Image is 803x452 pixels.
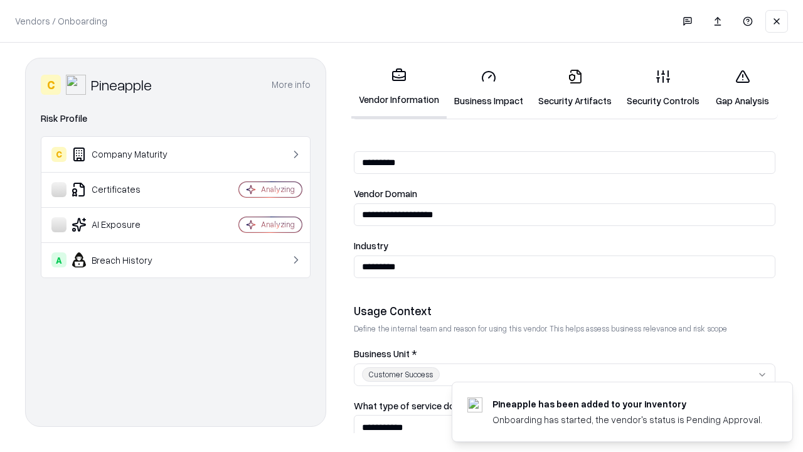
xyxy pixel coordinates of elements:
[492,413,762,426] div: Onboarding has started, the vendor's status is Pending Approval.
[261,184,295,195] div: Analyzing
[51,252,66,267] div: A
[354,323,775,334] p: Define the internal team and reason for using this vendor. This helps assess business relevance a...
[351,58,447,119] a: Vendor Information
[15,14,107,28] p: Vendors / Onboarding
[354,241,775,250] label: Industry
[51,182,201,197] div: Certificates
[261,219,295,230] div: Analyzing
[531,59,619,117] a: Security Artifacts
[354,363,775,386] button: Customer Success
[467,397,482,412] img: pineappleenergy.com
[41,111,311,126] div: Risk Profile
[354,189,775,198] label: Vendor Domain
[51,217,201,232] div: AI Exposure
[51,147,66,162] div: C
[51,252,201,267] div: Breach History
[362,367,440,382] div: Customer Success
[354,401,775,411] label: What type of service does the vendor provide? *
[447,59,531,117] a: Business Impact
[41,75,61,95] div: C
[66,75,86,95] img: Pineapple
[492,397,762,411] div: Pineapple has been added to your inventory
[91,75,152,95] div: Pineapple
[354,349,775,358] label: Business Unit *
[51,147,201,162] div: Company Maturity
[354,303,775,318] div: Usage Context
[272,73,311,96] button: More info
[619,59,707,117] a: Security Controls
[707,59,778,117] a: Gap Analysis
